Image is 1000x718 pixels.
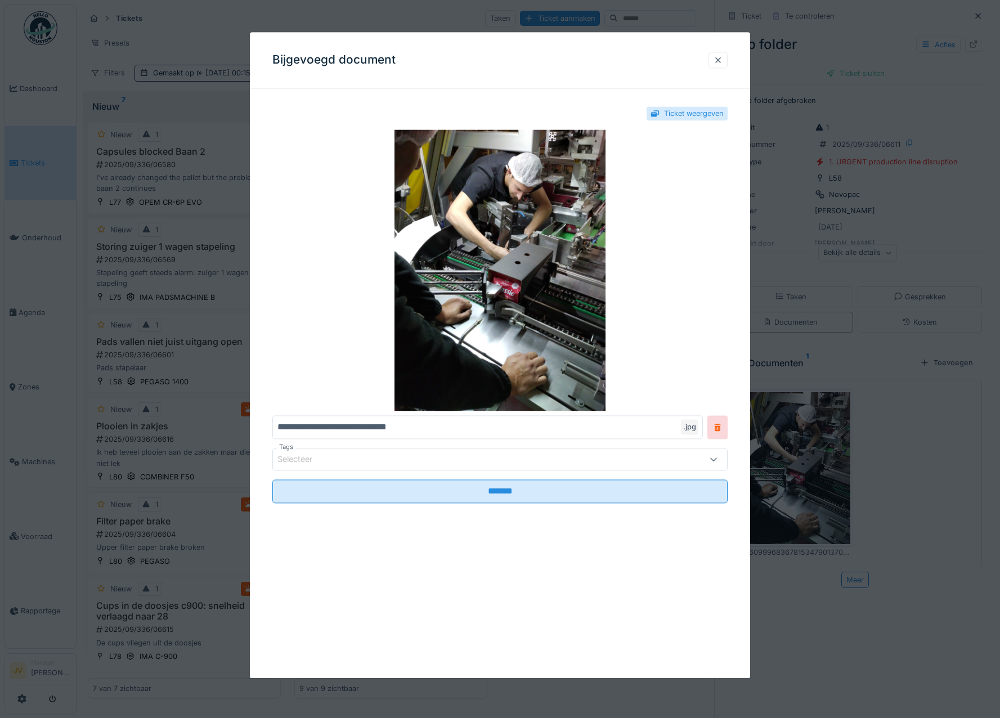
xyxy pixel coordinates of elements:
img: e07e9d14-8096-4b0e-bf28-a3d20406865b-17586099968367815347901370005847.jpg [272,130,728,411]
div: Ticket weergeven [664,108,724,119]
div: Selecteer [277,454,328,466]
h3: Bijgevoegd document [272,53,396,67]
label: Tags [277,443,295,452]
div: .jpg [681,420,698,435]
